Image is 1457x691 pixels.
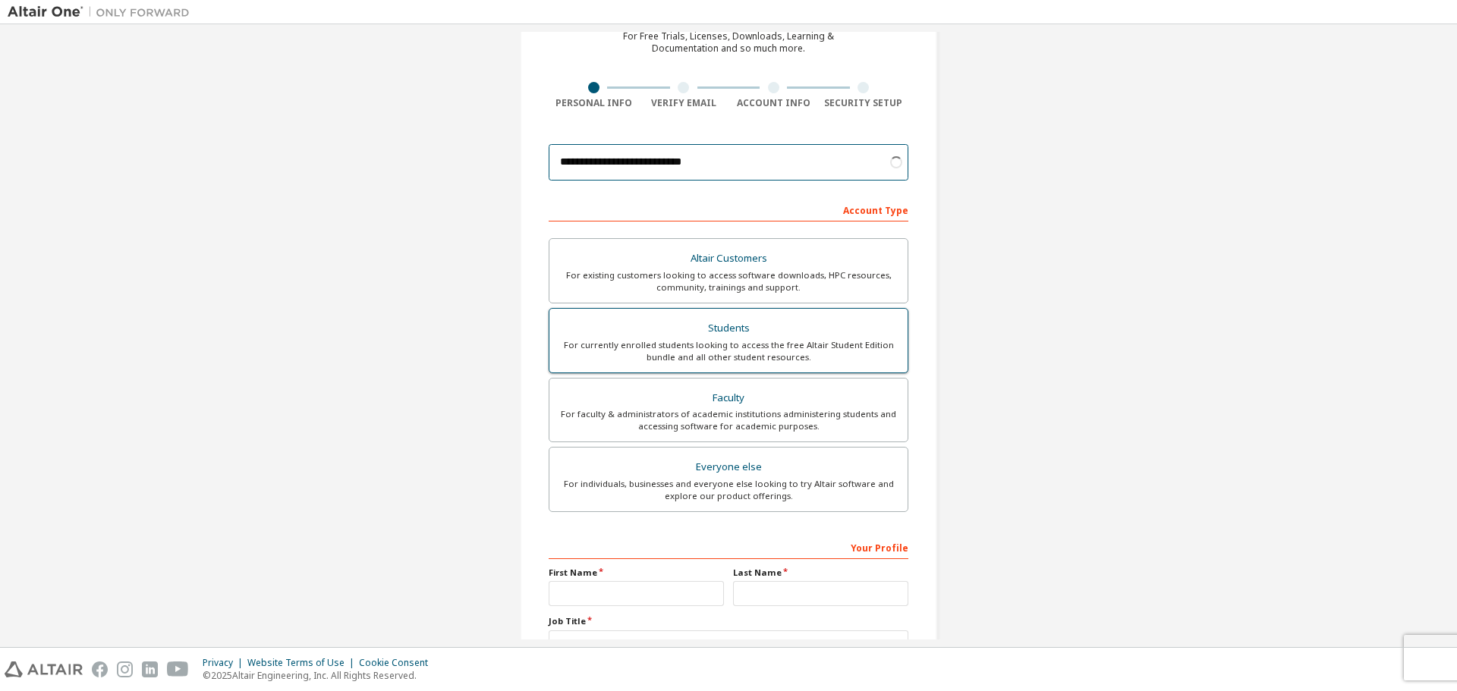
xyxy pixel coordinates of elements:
div: Faculty [559,388,898,409]
img: linkedin.svg [142,661,158,677]
div: For individuals, businesses and everyone else looking to try Altair software and explore our prod... [559,478,898,502]
div: For existing customers looking to access software downloads, HPC resources, community, trainings ... [559,269,898,294]
label: Job Title [549,615,908,627]
div: For faculty & administrators of academic institutions administering students and accessing softwa... [559,408,898,432]
div: Privacy [203,657,247,669]
div: For currently enrolled students looking to access the free Altair Student Edition bundle and all ... [559,339,898,363]
div: Cookie Consent [359,657,437,669]
div: Students [559,318,898,339]
img: Altair One [8,5,197,20]
div: Account Info [728,97,819,109]
label: First Name [549,567,724,579]
div: Altair Customers [559,248,898,269]
div: Your Profile [549,535,908,559]
div: Account Type [549,197,908,221]
img: youtube.svg [167,661,189,677]
div: Security Setup [819,97,909,109]
div: For Free Trials, Licenses, Downloads, Learning & Documentation and so much more. [623,30,834,55]
img: instagram.svg [117,661,133,677]
img: facebook.svg [92,661,108,677]
div: Website Terms of Use [247,657,359,669]
div: Personal Info [549,97,639,109]
p: © 2025 Altair Engineering, Inc. All Rights Reserved. [203,669,437,682]
label: Last Name [733,567,908,579]
div: Verify Email [639,97,729,109]
img: altair_logo.svg [5,661,83,677]
div: Everyone else [559,457,898,478]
